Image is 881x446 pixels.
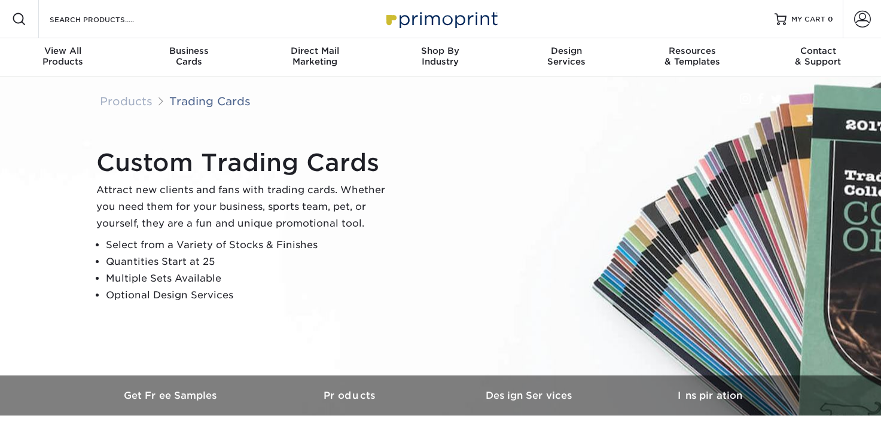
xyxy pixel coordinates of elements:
span: MY CART [791,14,825,25]
a: Get Free Samples [82,375,261,416]
span: 0 [828,15,833,23]
h3: Design Services [441,390,620,401]
span: Resources [629,45,755,56]
li: Optional Design Services [106,287,395,304]
li: Multiple Sets Available [106,270,395,287]
a: Design Services [441,375,620,416]
a: Trading Cards [169,94,251,108]
a: Products [261,375,441,416]
input: SEARCH PRODUCTS..... [48,12,165,26]
a: Inspiration [620,375,800,416]
img: Primoprint [381,6,501,32]
div: Cards [126,45,251,67]
div: Marketing [252,45,377,67]
a: Shop ByIndustry [377,38,503,77]
h3: Get Free Samples [82,390,261,401]
a: Products [100,94,153,108]
span: Shop By [377,45,503,56]
li: Select from a Variety of Stocks & Finishes [106,237,395,253]
div: & Templates [629,45,755,67]
a: Contact& Support [755,38,881,77]
div: Industry [377,45,503,67]
span: Contact [755,45,881,56]
p: Attract new clients and fans with trading cards. Whether you need them for your business, sports ... [96,182,395,232]
h3: Products [261,390,441,401]
h3: Inspiration [620,390,800,401]
div: & Support [755,45,881,67]
h1: Custom Trading Cards [96,148,395,177]
span: Direct Mail [252,45,377,56]
span: Business [126,45,251,56]
a: BusinessCards [126,38,251,77]
a: Direct MailMarketing [252,38,377,77]
span: Design [504,45,629,56]
a: DesignServices [504,38,629,77]
li: Quantities Start at 25 [106,253,395,270]
div: Services [504,45,629,67]
a: Resources& Templates [629,38,755,77]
